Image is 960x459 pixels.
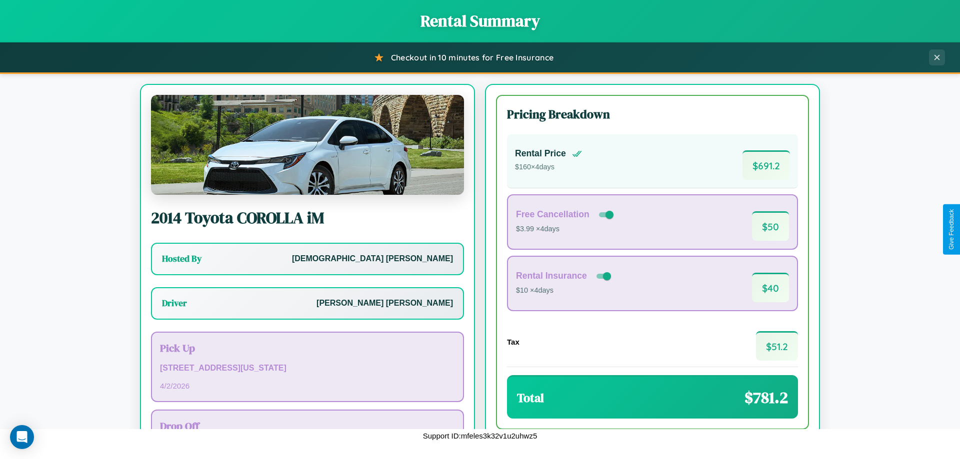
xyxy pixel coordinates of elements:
p: Support ID: mfeles3k32v1u2uhwz5 [423,429,537,443]
div: Open Intercom Messenger [10,425,34,449]
span: $ 691.2 [742,150,790,180]
p: 4 / 2 / 2026 [160,379,455,393]
h2: 2014 Toyota COROLLA iM [151,207,464,229]
h3: Pick Up [160,341,455,355]
img: Toyota COROLLA iM [151,95,464,195]
span: $ 50 [752,211,789,241]
h4: Rental Insurance [516,271,587,281]
p: $ 160 × 4 days [515,161,582,174]
h3: Total [517,390,544,406]
p: [STREET_ADDRESS][US_STATE] [160,361,455,376]
div: Give Feedback [948,209,955,250]
h4: Rental Price [515,148,566,159]
h3: Hosted By [162,253,201,265]
p: [DEMOGRAPHIC_DATA] [PERSON_NAME] [292,252,453,266]
span: $ 781.2 [744,387,788,409]
h4: Tax [507,338,519,346]
p: $3.99 × 4 days [516,223,615,236]
p: $10 × 4 days [516,284,613,297]
span: $ 51.2 [756,331,798,361]
p: [PERSON_NAME] [PERSON_NAME] [316,296,453,311]
span: Checkout in 10 minutes for Free Insurance [391,52,553,62]
h4: Free Cancellation [516,209,589,220]
span: $ 40 [752,273,789,302]
h1: Rental Summary [10,10,950,32]
h3: Drop Off [160,419,455,433]
h3: Driver [162,297,187,309]
h3: Pricing Breakdown [507,106,798,122]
